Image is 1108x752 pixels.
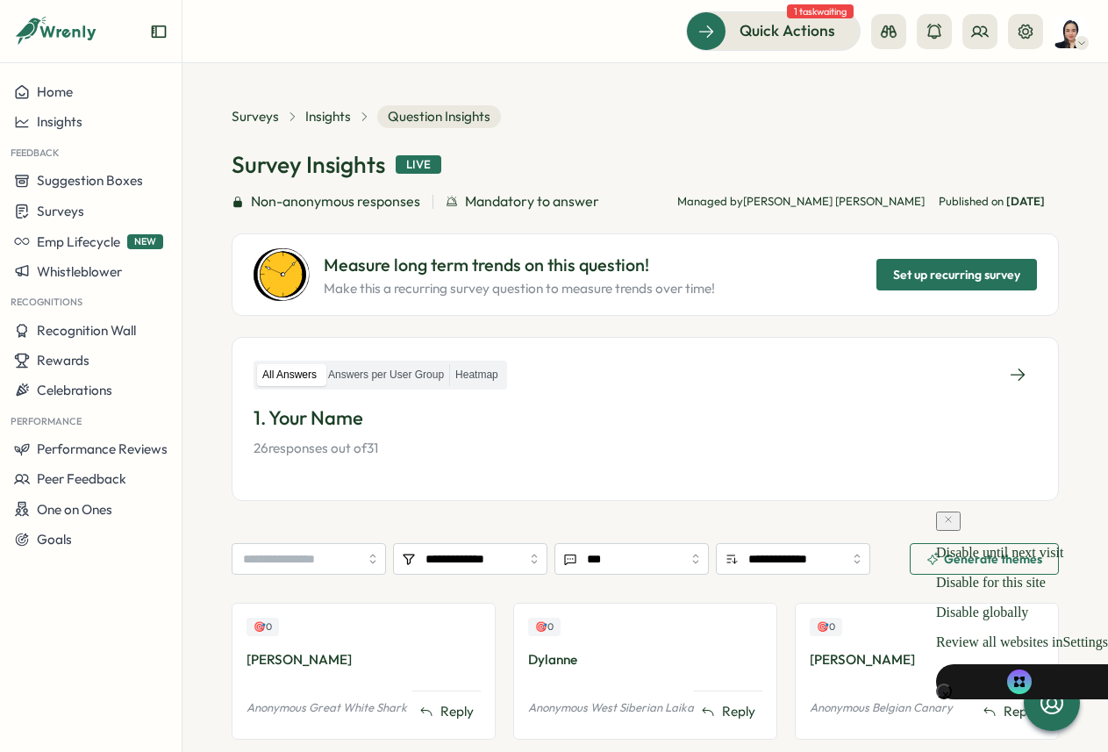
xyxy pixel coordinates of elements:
span: Set up recurring survey [893,260,1020,290]
span: Home [37,83,73,100]
a: Surveys [232,107,279,126]
span: Mandatory to answer [465,190,599,212]
span: Emp Lifecycle [37,233,120,250]
p: Anonymous West Siberian Laika [528,700,694,716]
div: Upvotes [810,618,842,636]
span: Non-anonymous responses [251,190,420,212]
span: One on Ones [37,501,112,518]
p: Anonymous Great White Shark [247,700,407,716]
img: Dove Tugadi [1054,15,1087,48]
p: Make this a recurring survey question to measure trends over time! [324,279,715,298]
span: Goals [37,531,72,548]
button: Reply [412,698,481,725]
div: Dylanne [528,650,762,670]
span: [PERSON_NAME] [PERSON_NAME] [743,194,925,208]
button: Generate themes [910,543,1059,575]
span: Reply [440,702,474,721]
span: Published on [939,194,1045,210]
button: Expand sidebar [150,23,168,40]
h1: Survey Insights [232,149,385,180]
span: Celebrations [37,382,112,398]
button: Reply [694,698,762,725]
button: Reply [976,698,1044,725]
span: Quick Actions [740,19,835,42]
div: [PERSON_NAME] [810,650,1044,670]
p: Anonymous Belgian Canary [810,700,953,716]
button: Quick Actions [686,11,861,50]
span: Recognition Wall [37,322,136,339]
span: Performance Reviews [37,440,168,457]
button: Set up recurring survey [876,259,1037,290]
span: Insights [37,113,82,130]
span: Whistleblower [37,263,122,280]
span: Rewards [37,352,89,369]
span: Surveys [37,203,84,219]
p: 26 responses out of 31 [254,439,1037,458]
label: All Answers [257,364,322,386]
label: Answers per User Group [323,364,449,386]
p: 1. Your Name [254,405,1037,432]
div: Upvotes [528,618,561,636]
a: Insights [305,107,351,126]
p: Measure long term trends on this question! [324,252,715,279]
p: Managed by [677,194,925,210]
span: Reply [1004,702,1037,721]
span: 1 task waiting [787,4,854,18]
div: [PERSON_NAME] [247,650,481,670]
span: NEW [127,234,163,249]
span: [DATE] [1006,194,1045,208]
span: Reply [722,702,755,721]
span: Question Insights [377,105,501,128]
span: Peer Feedback [37,470,126,487]
div: Live [396,155,441,175]
div: Upvotes [247,618,279,636]
label: Heatmap [450,364,504,386]
span: Suggestion Boxes [37,172,143,189]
